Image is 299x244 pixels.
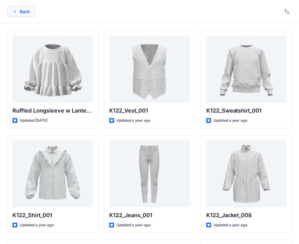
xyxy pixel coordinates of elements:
p: Updated a year ago [116,222,151,228]
a: K122_Sweatshirt_001 [206,36,287,103]
a: K122_Shirt_001 [12,140,93,207]
p: K122_Jeans_001 [109,211,189,220]
p: Ruffled Longsleeve w Lantern Sleeve [12,106,93,115]
a: K122_Vest_001 [109,36,189,103]
a: Ruffled Longsleeve w Lantern Sleeve [12,36,93,103]
button: Back [7,6,35,17]
a: K122_Jacket_008 [206,140,287,207]
p: Updated a year ago [214,222,248,228]
p: K122_Jacket_008 [206,211,287,220]
p: K122_Sweatshirt_001 [206,106,287,115]
p: Updated a year ago [20,222,54,228]
p: K122_Vest_001 [109,106,189,115]
p: Updated a year ago [116,117,151,124]
p: Updated [DATE] [20,117,47,124]
a: K122_Jeans_001 [109,140,189,207]
p: Updated a year ago [214,117,248,124]
p: K122_Shirt_001 [12,211,93,220]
